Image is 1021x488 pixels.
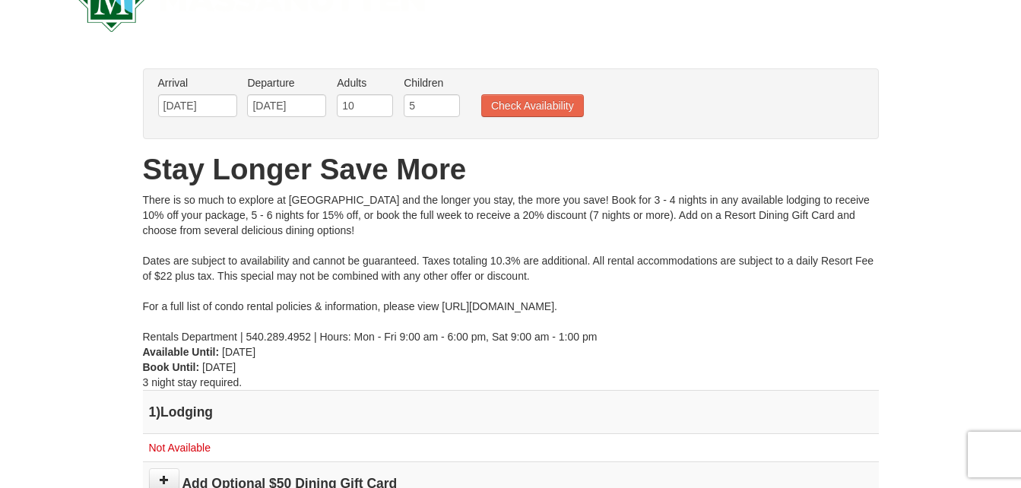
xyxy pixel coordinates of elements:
[337,75,393,90] label: Adults
[222,346,255,358] span: [DATE]
[404,75,460,90] label: Children
[143,192,879,344] div: There is so much to explore at [GEOGRAPHIC_DATA] and the longer you stay, the more you save! Book...
[158,75,237,90] label: Arrival
[143,346,220,358] strong: Available Until:
[149,442,211,454] span: Not Available
[149,404,873,420] h4: 1 Lodging
[247,75,326,90] label: Departure
[202,361,236,373] span: [DATE]
[143,154,879,185] h1: Stay Longer Save More
[481,94,584,117] button: Check Availability
[156,404,160,420] span: )
[143,376,243,388] span: 3 night stay required.
[143,361,200,373] strong: Book Until:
